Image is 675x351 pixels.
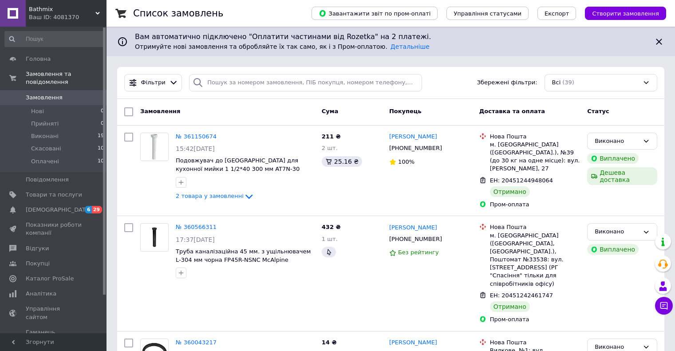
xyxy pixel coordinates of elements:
[398,249,439,256] span: Без рейтингу
[26,245,49,252] span: Відгуки
[552,79,561,87] span: Всі
[176,224,217,230] a: № 360566311
[477,79,537,87] span: Збережені фільтри:
[135,32,647,42] span: Вам автоматично підключено "Оплатити частинами від Rozetka" на 2 платежі.
[655,297,673,315] button: Чат з покупцем
[322,224,341,230] span: 432 ₴
[4,31,105,47] input: Пошук
[595,137,639,146] div: Виконано
[140,223,169,252] a: Фото товару
[587,244,639,255] div: Виплачено
[389,133,437,141] a: [PERSON_NAME]
[26,94,63,102] span: Замовлення
[26,176,69,184] span: Повідомлення
[31,132,59,140] span: Виконані
[391,43,430,50] a: Детальніше
[101,120,104,128] span: 0
[312,7,438,20] button: Завантажити звіт по пром-оплаті
[189,74,422,91] input: Пошук за номером замовлення, ПІБ покупця, номером телефону, Email, номером накладної
[322,133,341,140] span: 211 ₴
[26,305,82,321] span: Управління сайтом
[490,292,553,299] span: ЕН: 20451242461747
[322,236,338,242] span: 1 шт.
[490,301,530,312] div: Отримано
[585,7,666,20] button: Створити замовлення
[31,120,59,128] span: Прийняті
[98,145,104,153] span: 10
[150,133,158,161] img: Фото товару
[26,191,82,199] span: Товари та послуги
[26,260,50,268] span: Покупці
[98,132,104,140] span: 19
[490,339,580,347] div: Нова Пошта
[26,328,82,344] span: Гаманець компанії
[176,248,311,263] a: Труба каналізаційна 45 мм. з ущільнювачем L-304 мм чорна FP45R-NSNC McAlpine
[387,233,444,245] div: [PHONE_NUMBER]
[26,70,107,86] span: Замовлення та повідомлення
[490,223,580,231] div: Нова Пошта
[454,10,521,17] span: Управління статусами
[140,108,180,114] span: Замовлення
[490,177,553,184] span: ЕН: 20451244948064
[135,43,430,50] span: Отримуйте нові замовлення та обробляйте їх так само, як і з Пром-оплатою.
[176,157,300,180] a: Подовжувач до [GEOGRAPHIC_DATA] для кухонної мийки 1 1/2*40 300 мм AT7N-30 McAlpine
[133,8,223,19] h1: Список замовлень
[26,221,82,237] span: Показники роботи компанії
[31,107,44,115] span: Нові
[479,108,545,114] span: Доставка та оплата
[490,141,580,173] div: м. [GEOGRAPHIC_DATA] ([GEOGRAPHIC_DATA].), №39 (до 30 кг на одне місце): вул. [PERSON_NAME], 27
[389,108,422,114] span: Покупець
[141,79,166,87] span: Фільтри
[592,10,659,17] span: Створити замовлення
[29,13,107,21] div: Ваш ID: 4081370
[490,201,580,209] div: Пром-оплата
[387,142,444,154] div: [PHONE_NUMBER]
[26,55,51,63] span: Головна
[85,206,92,213] span: 6
[389,339,437,347] a: [PERSON_NAME]
[322,145,338,151] span: 2 шт.
[26,275,74,283] span: Каталог ProSale
[31,145,61,153] span: Скасовані
[389,224,437,232] a: [PERSON_NAME]
[490,232,580,288] div: м. [GEOGRAPHIC_DATA] ([GEOGRAPHIC_DATA], [GEOGRAPHIC_DATA].), Поштомат №33538: вул. [STREET_ADDRE...
[26,290,56,298] span: Аналітика
[319,9,430,17] span: Завантажити звіт по пром-оплаті
[490,316,580,323] div: Пром-оплата
[176,236,215,243] span: 17:37[DATE]
[587,108,609,114] span: Статус
[92,206,102,213] span: 29
[595,227,639,237] div: Виконано
[537,7,576,20] button: Експорт
[322,156,362,167] div: 25.16 ₴
[176,145,215,152] span: 15:42[DATE]
[545,10,569,17] span: Експорт
[176,133,217,140] a: № 361150674
[29,5,95,13] span: Bathmix
[322,108,338,114] span: Cума
[587,167,657,185] div: Дешева доставка
[446,7,529,20] button: Управління статусами
[176,193,244,199] span: 2 товара у замовленні
[140,133,169,161] a: Фото товару
[101,107,104,115] span: 0
[322,339,337,346] span: 14 ₴
[146,224,163,251] img: Фото товару
[490,133,580,141] div: Нова Пошта
[98,158,104,166] span: 10
[562,79,574,86] span: (39)
[490,186,530,197] div: Отримано
[176,193,254,199] a: 2 товара у замовленні
[398,158,414,165] span: 100%
[576,10,666,16] a: Створити замовлення
[31,158,59,166] span: Оплачені
[587,153,639,164] div: Виплачено
[26,206,91,214] span: [DEMOGRAPHIC_DATA]
[176,339,217,346] a: № 360043217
